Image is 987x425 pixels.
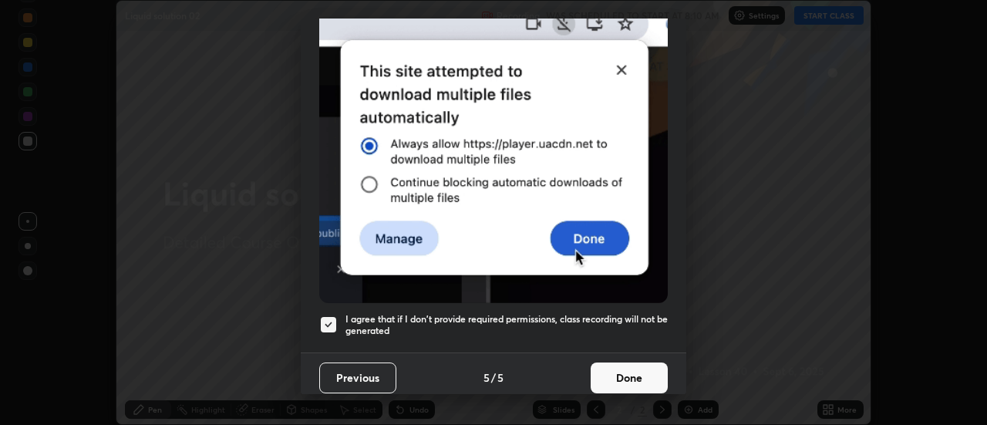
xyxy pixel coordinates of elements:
h4: 5 [497,369,504,386]
button: Previous [319,363,396,393]
h4: / [491,369,496,386]
button: Done [591,363,668,393]
h4: 5 [483,369,490,386]
h5: I agree that if I don't provide required permissions, class recording will not be generated [345,313,668,337]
